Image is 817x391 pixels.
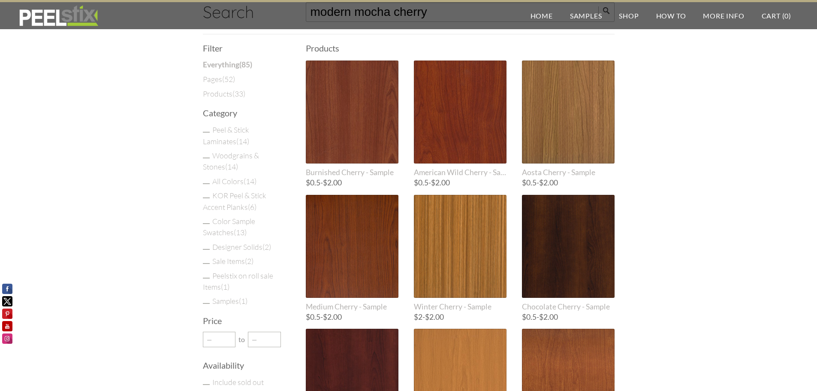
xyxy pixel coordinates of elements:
[235,89,243,98] span: 33
[414,313,506,321] span: -
[431,178,450,187] span: $2.00
[203,59,252,70] a: Everything(85)
[414,302,506,311] span: Winter Cherry - Sample
[203,303,210,304] input: Samples(1)
[306,302,398,311] span: Medium Cherry - Sample
[522,313,615,321] span: -
[223,282,227,291] span: 1
[414,178,428,187] span: $0.5
[250,202,254,212] span: 6
[414,168,506,177] span: American Wild Cherry - Sample
[306,178,320,187] span: $0.5
[265,242,269,252] span: 2
[522,312,537,321] span: $0.5
[306,179,398,187] span: -
[221,282,229,291] span: ( )
[203,384,210,385] input: Include sold out
[224,74,233,84] span: 52
[203,197,210,198] input: KOR Peel & Stick Accent Planks(6)
[203,109,285,117] h3: Category
[539,178,558,187] span: $2.00
[203,88,245,99] a: Products(33)
[244,176,256,186] span: ( )
[306,44,615,52] h3: Products
[522,61,615,177] a: Aosta Cherry - Sample
[522,179,615,187] span: -
[561,2,611,29] a: Samples
[203,183,210,184] input: All Colors(14)
[232,89,245,98] span: ( )
[753,2,800,29] a: Cart (0)
[414,312,422,321] span: $2
[241,60,250,69] span: 85
[241,296,245,306] span: 1
[203,216,255,237] a: Color Sample Swatches
[239,60,252,69] span: ( )
[203,223,210,224] input: Color Sample Swatches(13)
[306,61,398,177] a: Burnished Cherry - Sample
[227,162,236,171] span: 14
[539,312,558,321] span: $2.00
[238,136,247,146] span: 14
[610,2,647,29] a: Shop
[212,377,264,387] a: Include sold out
[203,271,273,291] a: Peelstix on roll sale Items
[203,151,259,171] a: Woodgrains & Stones
[236,136,249,146] span: ( )
[212,296,247,306] a: Samples
[203,125,249,145] a: Peel & Stick Laminates
[648,2,695,29] a: How To
[203,332,236,347] input: —
[212,242,271,252] a: Designer Solids
[203,316,285,325] h3: Price
[246,176,254,186] span: 14
[203,44,285,52] h3: Filter
[203,361,285,370] h3: Availability
[522,302,615,311] span: Chocolate Cherry - Sample
[203,158,210,158] input: Woodgrains & Stones(14)
[203,191,266,211] a: KOR Peel & Stick Accent Planks
[306,313,398,321] span: -
[203,73,235,85] a: Pages(52)
[784,12,789,20] span: 0
[248,332,281,347] input: —
[414,61,506,177] a: American Wild Cherry - Sample
[222,74,235,84] span: ( )
[248,202,256,212] span: ( )
[17,5,100,27] img: REFACE SUPPLIES
[522,168,615,177] span: Aosta Cherry - Sample
[425,312,444,321] span: $2.00
[239,296,247,306] span: ( )
[306,195,398,311] a: Medium Cherry - Sample
[203,249,210,250] input: Designer Solids(2)
[235,336,248,343] span: to
[694,2,753,29] a: More Info
[234,227,247,237] span: ( )
[203,132,210,133] input: Peel & Stick Laminates(14)
[203,263,210,264] input: Sale Items(2)
[522,178,537,187] span: $0.5
[414,179,506,187] span: -
[306,168,398,177] span: Burnished Cherry - Sample
[306,312,320,321] span: $0.5
[414,195,506,311] a: Winter Cherry - Sample
[522,2,561,29] a: Home
[245,256,253,266] span: ( )
[212,176,256,186] a: All Colors
[323,312,342,321] span: $2.00
[236,227,244,237] span: 13
[247,256,251,266] span: 2
[522,195,615,311] a: Chocolate Cherry - Sample
[212,256,253,266] a: Sale Items
[225,162,238,171] span: ( )
[323,178,342,187] span: $2.00
[262,242,271,252] span: ( )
